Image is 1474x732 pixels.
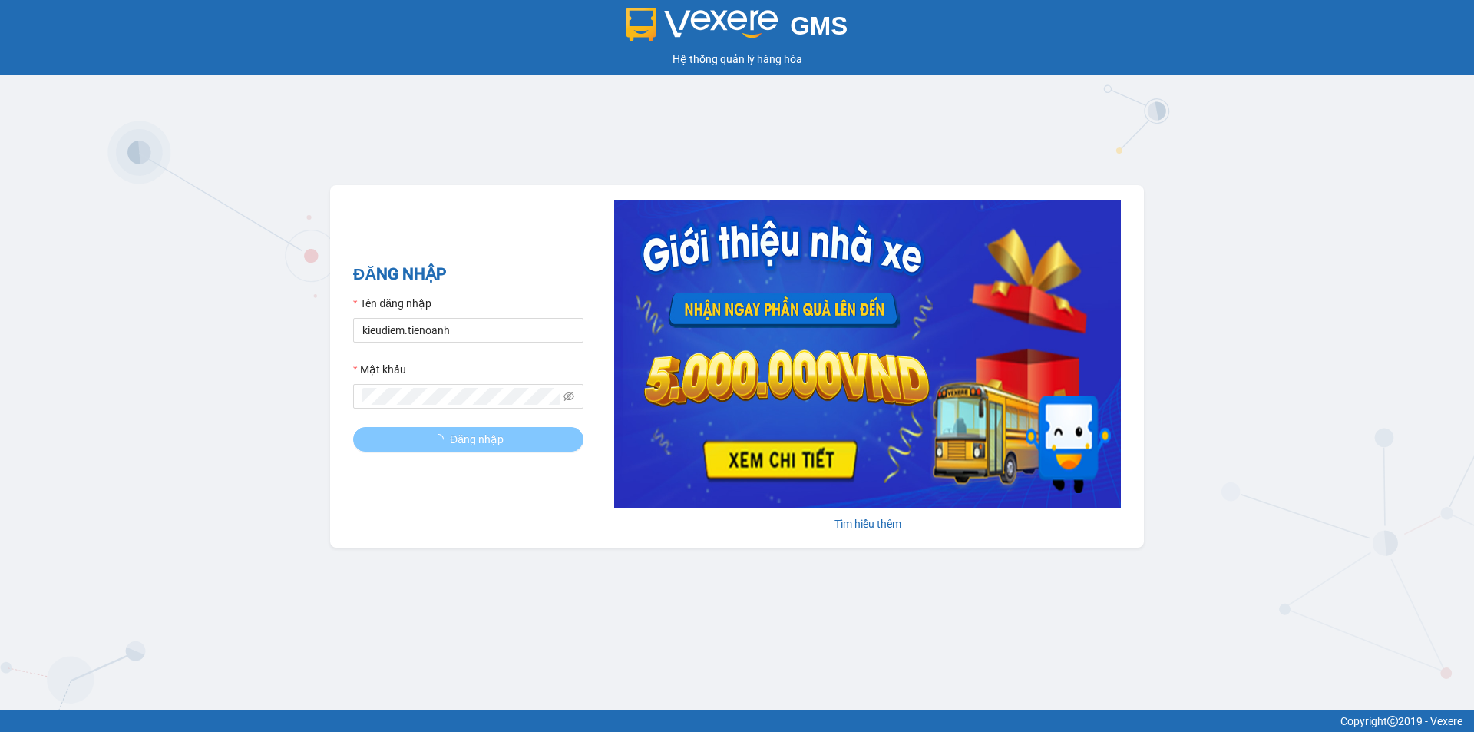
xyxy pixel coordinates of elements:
[4,51,1470,68] div: Hệ thống quản lý hàng hóa
[790,12,848,40] span: GMS
[353,318,583,343] input: Tên đăng nhập
[433,434,450,445] span: loading
[614,200,1121,508] img: banner-0
[353,427,583,452] button: Đăng nhập
[563,391,574,402] span: eye-invisible
[353,262,583,287] h2: ĐĂNG NHẬP
[1387,716,1398,727] span: copyright
[626,23,848,35] a: GMS
[614,515,1121,532] div: Tìm hiểu thêm
[626,8,778,41] img: logo 2
[450,431,504,448] span: Đăng nhập
[12,713,1462,730] div: Copyright 2019 - Vexere
[353,361,406,378] label: Mật khẩu
[353,295,431,312] label: Tên đăng nhập
[362,388,560,405] input: Mật khẩu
